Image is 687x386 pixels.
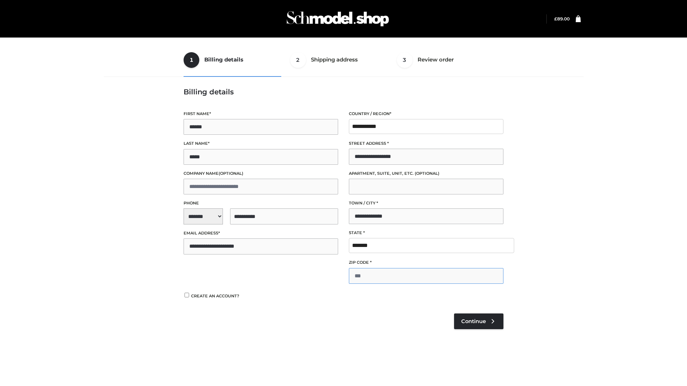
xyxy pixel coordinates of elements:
img: Schmodel Admin 964 [284,5,391,33]
label: Phone [184,200,338,207]
label: Last name [184,140,338,147]
a: £89.00 [554,16,570,21]
span: (optional) [219,171,243,176]
span: Continue [461,318,486,325]
label: ZIP Code [349,259,503,266]
bdi: 89.00 [554,16,570,21]
label: Street address [349,140,503,147]
label: Email address [184,230,338,237]
a: Continue [454,313,503,329]
input: Create an account? [184,293,190,297]
span: (optional) [415,171,439,176]
label: Town / City [349,200,503,207]
label: Country / Region [349,110,503,117]
h3: Billing details [184,88,503,96]
label: State [349,229,503,236]
label: Company name [184,170,338,177]
span: £ [554,16,557,21]
span: Create an account? [191,293,239,298]
label: First name [184,110,338,117]
label: Apartment, suite, unit, etc. [349,170,503,177]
